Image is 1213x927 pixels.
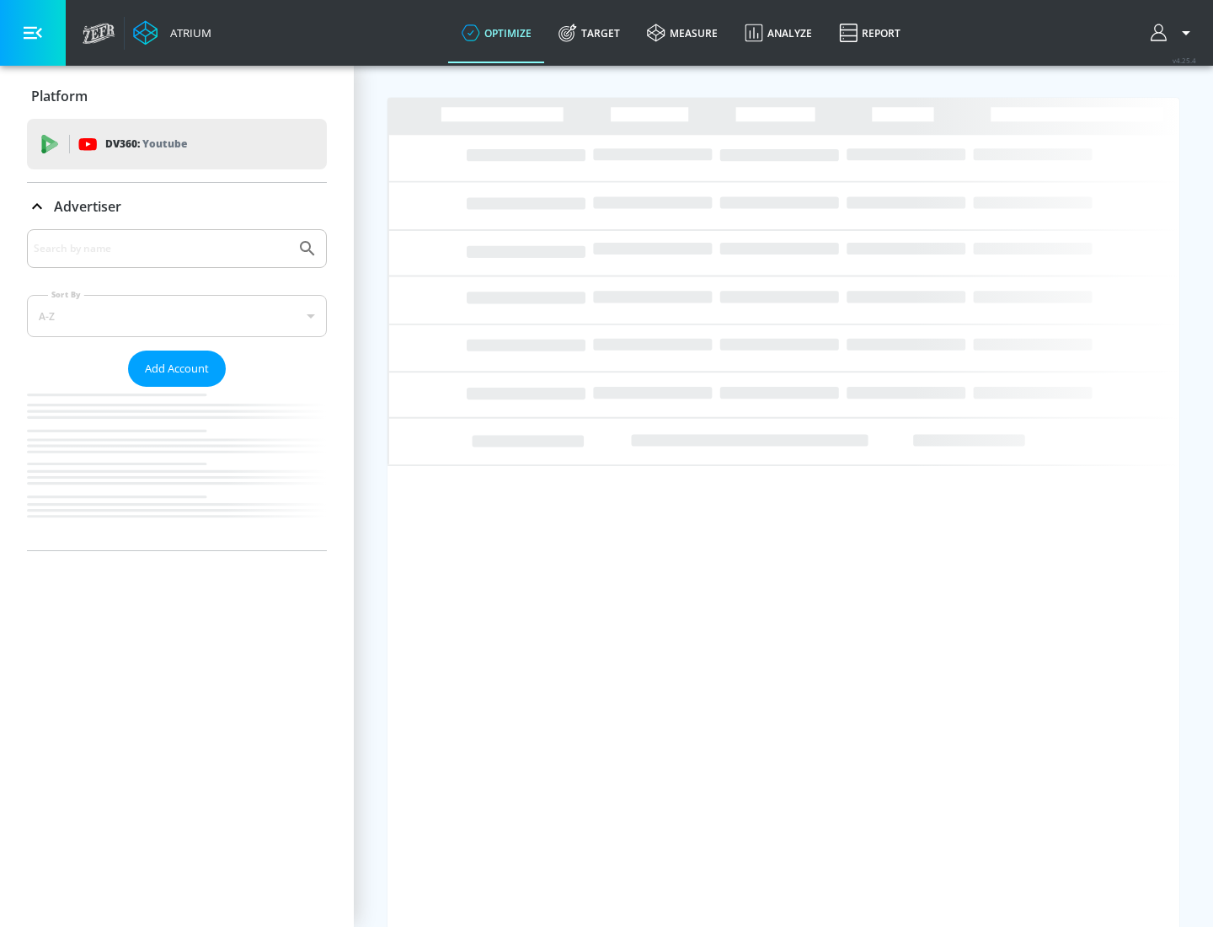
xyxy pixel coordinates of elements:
[27,387,327,550] nav: list of Advertiser
[826,3,914,63] a: Report
[145,359,209,378] span: Add Account
[128,351,226,387] button: Add Account
[163,25,211,40] div: Atrium
[1173,56,1196,65] span: v 4.25.4
[27,119,327,169] div: DV360: Youtube
[142,135,187,153] p: Youtube
[27,229,327,550] div: Advertiser
[31,87,88,105] p: Platform
[27,72,327,120] div: Platform
[27,295,327,337] div: A-Z
[34,238,289,260] input: Search by name
[448,3,545,63] a: optimize
[105,135,187,153] p: DV360:
[54,197,121,216] p: Advertiser
[27,183,327,230] div: Advertiser
[48,289,84,300] label: Sort By
[133,20,211,46] a: Atrium
[545,3,633,63] a: Target
[731,3,826,63] a: Analyze
[633,3,731,63] a: measure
